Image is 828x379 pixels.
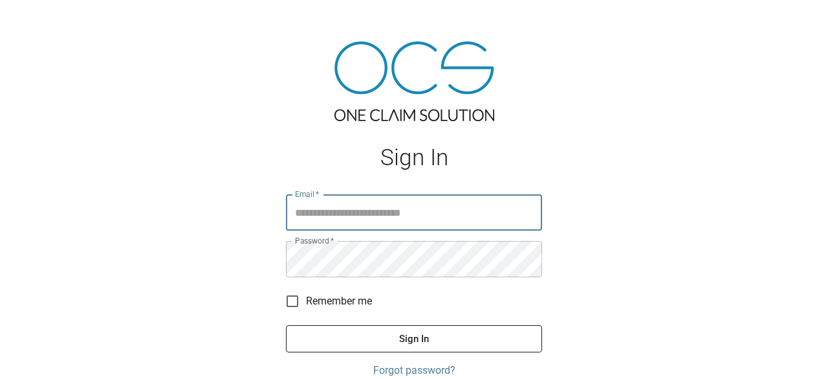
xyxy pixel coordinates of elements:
[295,235,334,246] label: Password
[306,293,372,309] span: Remember me
[295,189,320,200] label: Email
[286,144,542,171] h1: Sign In
[286,325,542,352] button: Sign In
[16,8,67,34] img: ocs-logo-white-transparent.png
[286,363,542,378] a: Forgot password?
[334,41,494,121] img: ocs-logo-tra.png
